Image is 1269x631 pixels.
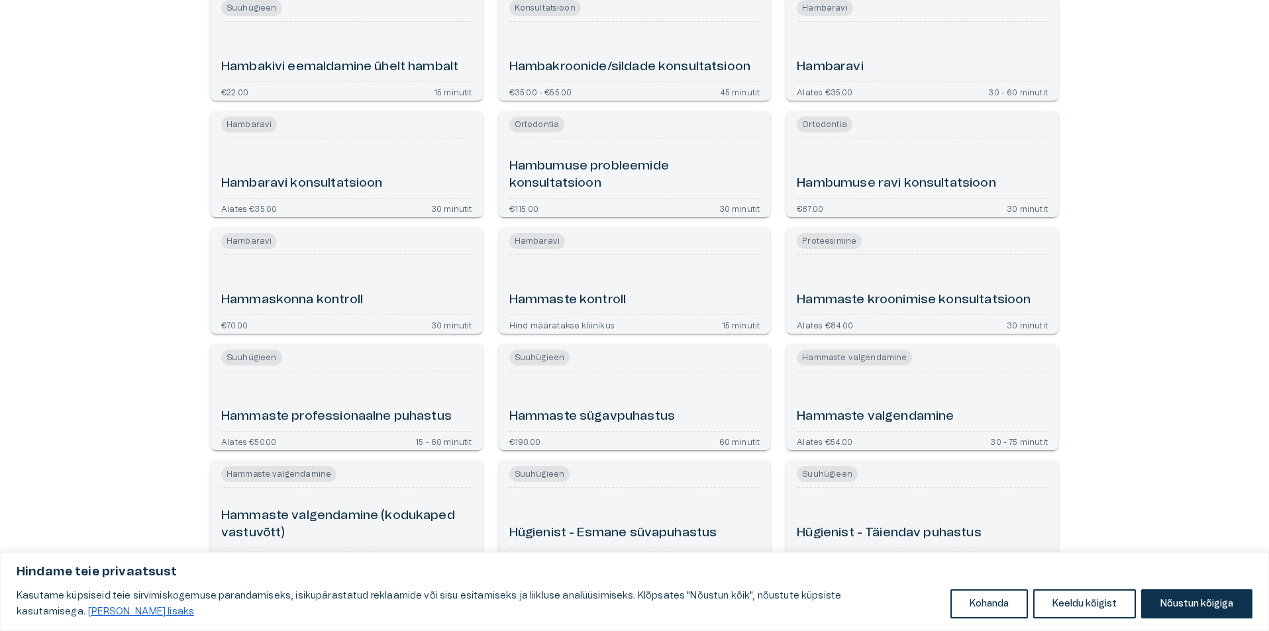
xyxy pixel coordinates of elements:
p: Alates €84.00 [797,320,853,328]
h6: Hambakivi eemaldamine ühelt hambalt [221,58,458,76]
span: Hambaravi [221,117,277,132]
span: Ortodontia [509,117,565,132]
p: 30 minutit [1007,204,1048,212]
span: Suuhügieen [509,466,570,482]
h6: Hammaste valgendamine [797,408,954,426]
p: €22.00 [221,87,248,95]
p: Alates €35.00 [797,87,852,95]
h6: Hammaste sügavpuhastus [509,408,675,426]
p: Alates €50.00 [221,437,276,445]
a: Open service booking details [211,228,483,334]
p: 30 minutit [431,204,472,212]
a: Open service booking details [499,461,771,567]
span: Suuhügieen [797,466,858,482]
span: Ortodontia [797,117,852,132]
span: Suuhügieen [509,350,570,365]
a: Open service booking details [786,111,1058,217]
h6: Hammaste valgendamine (kodukaped vastuvõtt) [221,507,472,542]
h6: Hambaravi konsultatsioon [221,175,383,193]
p: 45 minutit [720,87,760,95]
p: Hind määratakse kliinikus [509,320,615,328]
button: Keeldu kõigist [1033,589,1136,618]
a: Loe lisaks [87,607,195,617]
p: 60 minutit [719,437,760,445]
p: €87.00 [797,204,823,212]
h6: Hügienist - Täiendav puhastus [797,524,981,542]
span: Hammaste valgendamine [221,466,336,482]
a: Open service booking details [499,111,771,217]
p: €70.00 [221,320,248,328]
p: 30 - 75 minutit [990,437,1048,445]
a: Open service booking details [211,461,483,567]
h6: Hambakroonide/sildade konsultatsioon [509,58,750,76]
h6: Hammaskonna kontroll [221,291,363,309]
p: 30 minutit [1007,320,1048,328]
h6: Hambumuse ravi konsultatsioon [797,175,995,193]
p: €115.00 [509,204,538,212]
a: Open service booking details [786,228,1058,334]
button: Nõustun kõigiga [1141,589,1252,618]
span: Hammaste valgendamine [797,350,912,365]
a: Open service booking details [211,111,483,217]
h6: Hammaste kontroll [509,291,627,309]
h6: Hammaste professionaalne puhastus [221,408,452,426]
a: Open service booking details [211,344,483,450]
p: 30 minutit [431,320,472,328]
p: Kasutame küpsiseid teie sirvimiskogemuse parandamiseks, isikupärastatud reklaamide või sisu esita... [17,588,940,620]
p: €190.00 [509,437,540,445]
a: Open service booking details [786,461,1058,567]
p: 15 - 60 minutit [415,437,472,445]
p: 15 minutit [434,87,472,95]
p: Alates €54.00 [797,437,852,445]
h6: Hambaravi [797,58,863,76]
button: Kohanda [950,589,1028,618]
p: Alates €35.00 [221,204,277,212]
p: 15 minutit [722,320,760,328]
p: €35.00 - €55.00 [509,87,572,95]
span: Hambaravi [221,233,277,249]
a: Open service booking details [499,344,771,450]
span: Hambaravi [509,233,565,249]
a: Open service booking details [499,228,771,334]
span: Suuhügieen [221,350,282,365]
h6: Hügienist - Esmane süvapuhastus [509,524,717,542]
p: 30 minutit [719,204,760,212]
p: 30 - 60 minutit [988,87,1048,95]
h6: Hambumuse probleemide konsultatsioon [509,158,760,193]
span: Help [68,11,87,21]
a: Open service booking details [786,344,1058,450]
span: Proteesimine [797,233,862,249]
h6: Hammaste kroonimise konsultatsioon [797,291,1031,309]
p: Hindame teie privaatsust [17,564,1252,580]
